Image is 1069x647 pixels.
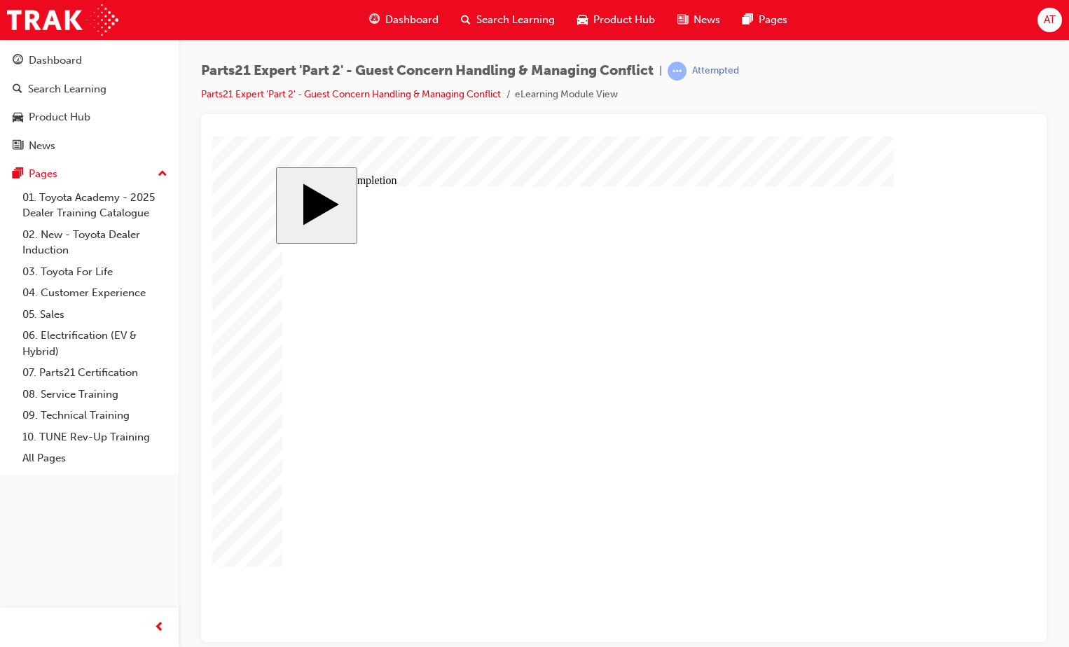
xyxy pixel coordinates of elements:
[29,138,55,154] div: News
[731,6,799,34] a: pages-iconPages
[566,6,666,34] a: car-iconProduct Hub
[17,282,173,304] a: 04. Customer Experience
[6,76,173,102] a: Search Learning
[201,63,654,79] span: Parts21 Expert 'Part 2' - Guest Concern Handling & Managing Conflict
[17,384,173,405] a: 08. Service Training
[476,12,555,28] span: Search Learning
[515,87,618,103] li: eLearning Module View
[17,304,173,326] a: 05. Sales
[29,53,82,69] div: Dashboard
[29,109,90,125] div: Product Hub
[13,83,22,96] span: search-icon
[358,6,450,34] a: guage-iconDashboard
[17,362,173,384] a: 07. Parts21 Certification
[450,6,566,34] a: search-iconSearch Learning
[6,45,173,161] button: DashboardSearch LearningProduct HubNews
[7,4,118,36] img: Trak
[385,12,439,28] span: Dashboard
[659,63,662,79] span: |
[668,62,687,81] span: learningRecordVerb_ATTEMPT-icon
[17,261,173,283] a: 03. Toyota For Life
[666,6,731,34] a: news-iconNews
[577,11,588,29] span: car-icon
[154,619,165,636] span: prev-icon
[593,12,655,28] span: Product Hub
[17,426,173,448] a: 10. TUNE Rev-Up Training
[17,447,173,469] a: All Pages
[692,64,739,78] div: Attempted
[1037,8,1062,32] button: AT
[6,161,173,187] button: Pages
[1044,12,1056,28] span: AT
[158,165,167,183] span: up-icon
[743,11,753,29] span: pages-icon
[28,81,106,97] div: Search Learning
[13,140,23,153] span: news-icon
[201,88,501,100] a: Parts21 Expert 'Part 2' - Guest Concern Handling & Managing Conflict
[64,31,145,107] button: Start
[17,325,173,362] a: 06. Electrification (EV & Hybrid)
[17,405,173,426] a: 09. Technical Training
[29,166,57,182] div: Pages
[461,11,471,29] span: search-icon
[6,104,173,130] a: Product Hub
[13,55,23,67] span: guage-icon
[694,12,720,28] span: News
[64,31,759,475] div: Expert | Cluster 2 Start Course
[13,168,23,181] span: pages-icon
[17,187,173,224] a: 01. Toyota Academy - 2025 Dealer Training Catalogue
[677,11,688,29] span: news-icon
[759,12,787,28] span: Pages
[17,224,173,261] a: 02. New - Toyota Dealer Induction
[13,111,23,124] span: car-icon
[6,133,173,159] a: News
[369,11,380,29] span: guage-icon
[6,48,173,74] a: Dashboard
